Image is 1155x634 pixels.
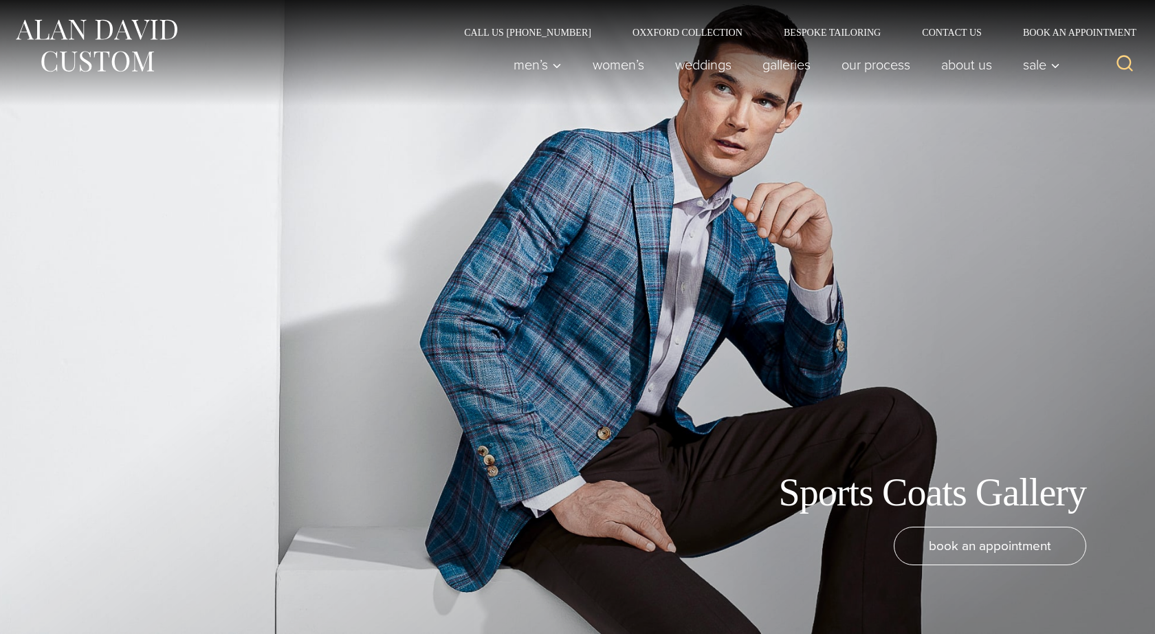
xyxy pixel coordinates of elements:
nav: Secondary Navigation [443,28,1141,37]
a: book an appointment [894,527,1086,565]
span: Sale [1023,58,1060,72]
nav: Primary Navigation [498,51,1068,78]
a: Book an Appointment [1002,28,1141,37]
a: Our Process [826,51,926,78]
a: Galleries [747,51,826,78]
a: weddings [660,51,747,78]
a: Women’s [577,51,660,78]
span: book an appointment [929,536,1051,556]
a: Bespoke Tailoring [763,28,901,37]
a: Contact Us [901,28,1002,37]
button: View Search Form [1108,48,1141,81]
img: Alan David Custom [14,15,179,76]
a: Oxxford Collection [612,28,763,37]
span: Men’s [514,58,562,72]
a: Call Us [PHONE_NUMBER] [443,28,612,37]
a: About Us [926,51,1008,78]
h1: Sports Coats Gallery [779,470,1086,516]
